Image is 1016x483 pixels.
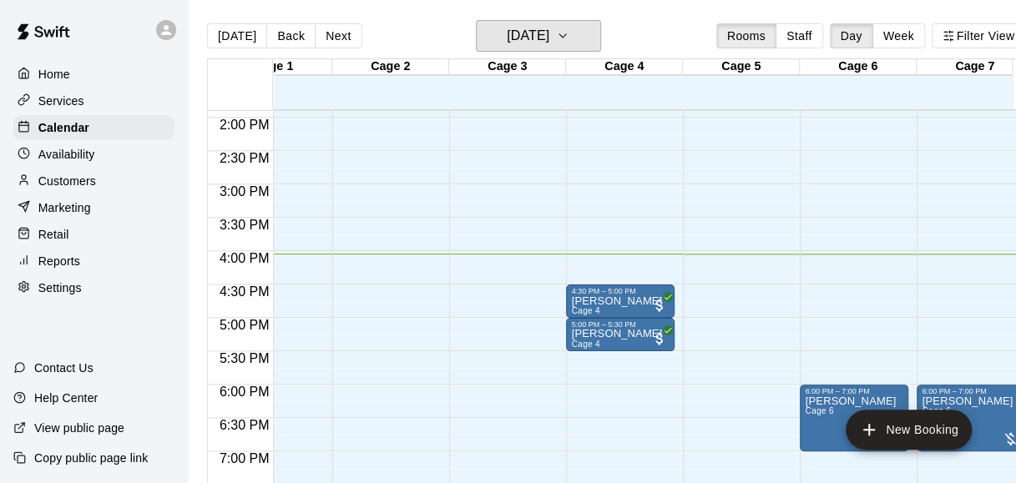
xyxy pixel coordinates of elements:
[872,23,925,48] button: Week
[683,59,800,75] div: Cage 5
[571,340,599,349] span: Cage 4
[215,151,274,165] span: 2:30 PM
[38,279,82,296] p: Settings
[566,318,675,351] div: 5:00 PM – 5:30 PM: Brycen Rodriguez
[13,275,174,300] a: Settings
[13,88,174,113] a: Services
[215,218,274,232] span: 3:30 PM
[805,406,833,415] span: Cage 6
[800,385,908,451] div: 6:00 PM – 7:00 PM: Cage 6
[315,23,361,48] button: Next
[449,59,566,75] div: Cage 3
[215,418,274,432] span: 6:30 PM
[13,195,174,220] a: Marketing
[566,59,683,75] div: Cage 4
[215,118,274,132] span: 2:00 PM
[38,253,80,269] p: Reports
[776,23,823,48] button: Staff
[215,251,274,265] span: 4:00 PM
[476,20,601,52] button: [DATE]
[651,297,668,314] span: All customers have paid
[13,249,174,274] a: Reports
[800,59,917,75] div: Cage 6
[38,226,69,243] p: Retail
[215,184,274,199] span: 3:00 PM
[13,169,174,194] a: Customers
[716,23,776,48] button: Rooms
[38,119,89,136] p: Calendar
[215,318,274,332] span: 5:00 PM
[38,93,84,109] p: Services
[38,66,70,83] p: Home
[13,142,174,167] a: Availability
[846,410,972,450] button: add
[805,387,903,395] div: 6:00 PM – 7:00 PM
[571,306,599,315] span: Cage 4
[34,360,94,376] p: Contact Us
[566,284,675,318] div: 4:30 PM – 5:00 PM: Brycen Rodriguez
[215,284,274,299] span: 4:30 PM
[207,23,267,48] button: [DATE]
[13,115,174,140] a: Calendar
[34,450,148,466] p: Copy public page link
[34,390,98,406] p: Help Center
[215,351,274,365] span: 5:30 PM
[13,62,174,87] a: Home
[266,23,316,48] button: Back
[215,385,274,399] span: 6:00 PM
[13,222,174,247] a: Retail
[830,23,873,48] button: Day
[571,320,670,329] div: 5:00 PM – 5:30 PM
[651,330,668,347] span: All customers have paid
[507,24,549,48] h6: [DATE]
[38,173,96,189] p: Customers
[38,199,91,216] p: Marketing
[215,59,332,75] div: Cage 1
[922,406,950,415] span: Cage 6
[38,146,95,163] p: Availability
[332,59,449,75] div: Cage 2
[571,287,670,295] div: 4:30 PM – 5:00 PM
[34,420,124,436] p: View public page
[215,451,274,465] span: 7:00 PM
